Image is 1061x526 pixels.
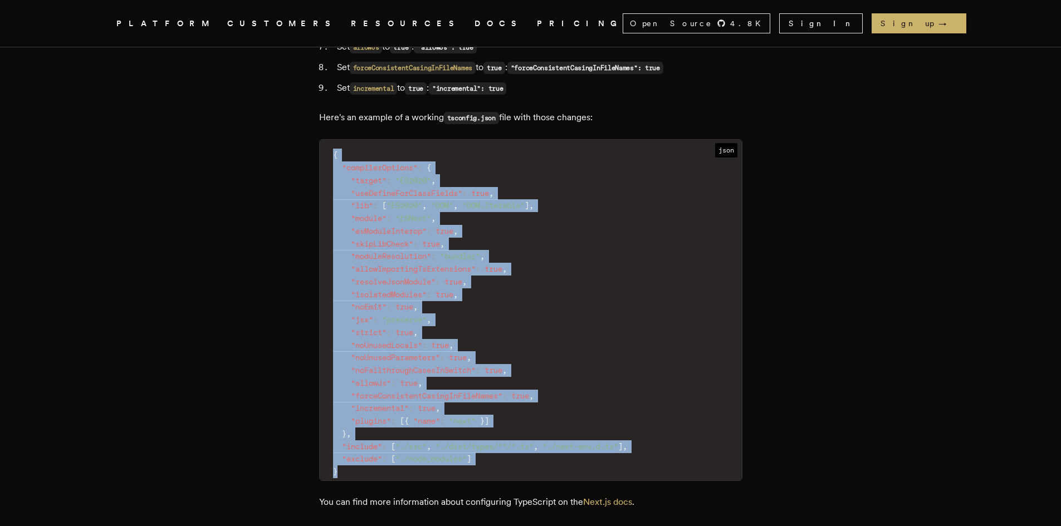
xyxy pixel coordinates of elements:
span: : [422,341,427,350]
span: "./next-env.d.ts" [542,442,618,451]
span: "allowJs" [351,378,391,387]
span: , [462,277,467,286]
code: tsconfig.json [444,112,499,124]
span: : [409,404,413,412]
span: : [462,189,467,198]
span: : [440,353,444,362]
span: : [440,416,444,425]
span: "noUnusedParameters" [351,353,440,362]
code: "allowJs": true [414,41,477,53]
span: "name" [413,416,440,425]
span: true [422,239,440,248]
span: "DOM" [431,201,453,210]
span: "forceConsistentCasingInFileNames" [351,391,502,400]
span: "moduleResolution" [351,252,431,260]
span: "allowImportingTsExtensions" [351,264,476,273]
span: { [427,163,431,172]
span: } [333,467,338,476]
span: "ESNext" [395,214,431,223]
span: , [346,429,351,438]
span: { [404,416,409,425]
span: json [715,143,737,158]
a: incremental [350,82,398,93]
p: You can find more information about configuring TypeScript on the . [319,494,742,510]
span: , [453,290,458,299]
span: "useDefineForClassFields" [351,189,462,198]
span: , [427,315,431,324]
span: "exclude" [342,454,382,463]
span: ] [485,416,489,425]
code: true [405,82,427,95]
span: , [453,227,458,235]
span: "DOM.Iterable" [462,201,525,210]
span: , [431,214,436,223]
span: "preserve" [382,315,427,324]
span: : [436,277,440,286]
button: PLATFORM [116,17,214,31]
span: [ [382,201,387,210]
li: Set to : [334,60,742,76]
span: "noFallthroughCasesInSwitch" [351,366,476,375]
span: true [418,404,436,412]
span: "skipLibCheck" [351,239,413,248]
span: , [413,328,418,337]
span: , [440,239,444,248]
span: , [427,442,431,451]
span: , [418,378,422,387]
a: Next.js docs [583,496,632,507]
a: PRICING [537,17,623,31]
span: "ES2020" [387,201,422,210]
span: , [431,176,436,185]
span: , [623,442,627,451]
span: "strict" [351,328,387,337]
span: : [373,315,378,324]
code: true [390,41,412,53]
span: "jsx" [351,315,373,324]
span: "incremental" [351,404,409,412]
span: "noUnusedLocals" [351,341,422,350]
a: CUSTOMERS [227,17,338,31]
span: "./node_modules" [395,454,467,463]
span: : [373,201,378,210]
span: , [480,252,485,260]
span: : [418,163,422,172]
span: : [427,290,431,299]
span: true [449,353,467,362]
span: true [485,264,502,273]
span: , [467,353,471,362]
span: true [395,328,413,337]
span: true [395,302,413,311]
li: Set to : [334,80,742,96]
span: , [422,201,427,210]
span: , [453,201,458,210]
span: "resolveJsonModule" [351,277,436,286]
span: "include" [342,442,382,451]
span: } [480,416,485,425]
span: "ES2020" [395,176,431,185]
code: "forceConsistentCasingInFileNames": true [507,62,663,74]
span: true [511,391,529,400]
span: : [476,264,480,273]
span: true [485,366,502,375]
span: "./src" [395,442,427,451]
a: Sign In [779,13,863,33]
code: allowJs [350,41,383,53]
span: true [431,341,449,350]
span: Open Source [630,18,712,29]
span: , [502,366,507,375]
span: , [449,341,453,350]
span: true [471,189,489,198]
span: "isolatedModules" [351,290,427,299]
a: DOCS [475,17,524,31]
span: → [938,18,957,29]
span: "lib" [351,201,373,210]
span: : [431,252,436,260]
span: "module" [351,214,387,223]
a: forceConsistentCasingInFileNames [350,62,476,72]
span: true [400,378,418,387]
span: , [529,201,534,210]
span: "./dist/types/**/*.ts" [436,442,534,451]
span: : [387,328,391,337]
span: "next" [449,416,476,425]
